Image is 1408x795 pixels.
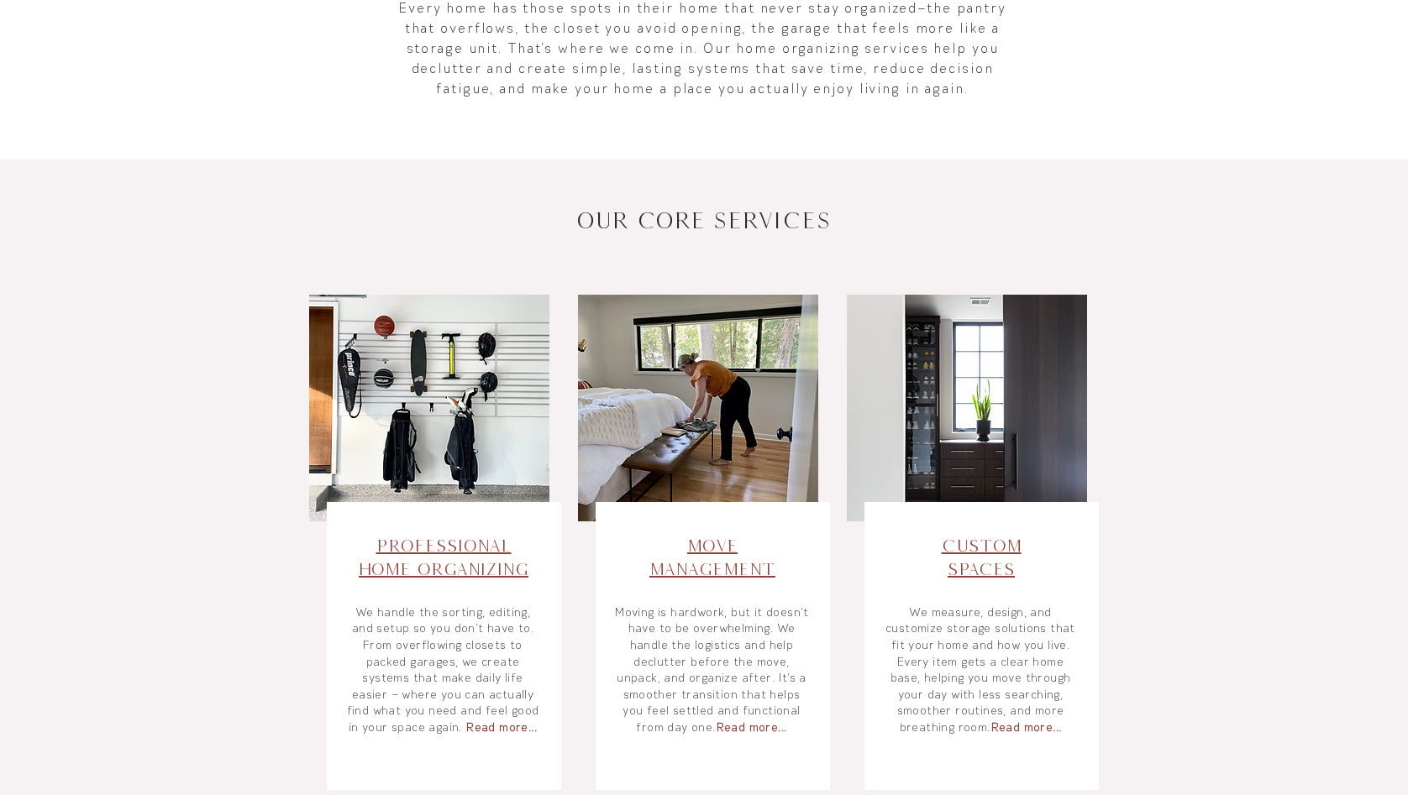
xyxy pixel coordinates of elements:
img: Home organizer measuring shelves and planning custom storage layout for a family room in Portland [847,295,1087,521]
span: Custom Spaces [942,536,1022,578]
a: We measure, design, and customize storage solutions that fit your home and how you live. Every it... [886,604,1076,735]
a: We handle the sorting, editing, and setup so you don’t have to. From overflowing closets to packe... [348,604,540,735]
img: rganizing team unpacking boxes and setting up a new kitchen after a move in Portland [578,295,818,521]
a: MoveManagement​ [649,536,775,578]
span: Read more... [717,719,788,735]
h2: OUR CORE SERVICES [293,205,1115,237]
img: Professional organizer decluttering a Portland home closet and setting up storage bins for easy d... [309,295,549,521]
span: Professional Home Organizing [359,536,528,578]
a: CustomSpaces [942,536,1022,578]
span: Move Management​ [649,536,775,578]
a: Moving is hardwork, but it doesn’t have to be overwhelming. We handle the logistics and help decl... [615,604,810,735]
a: ProfessionalHome Organizing [359,536,528,578]
span: Read more... [991,719,1063,735]
span: Read more... [466,719,538,735]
